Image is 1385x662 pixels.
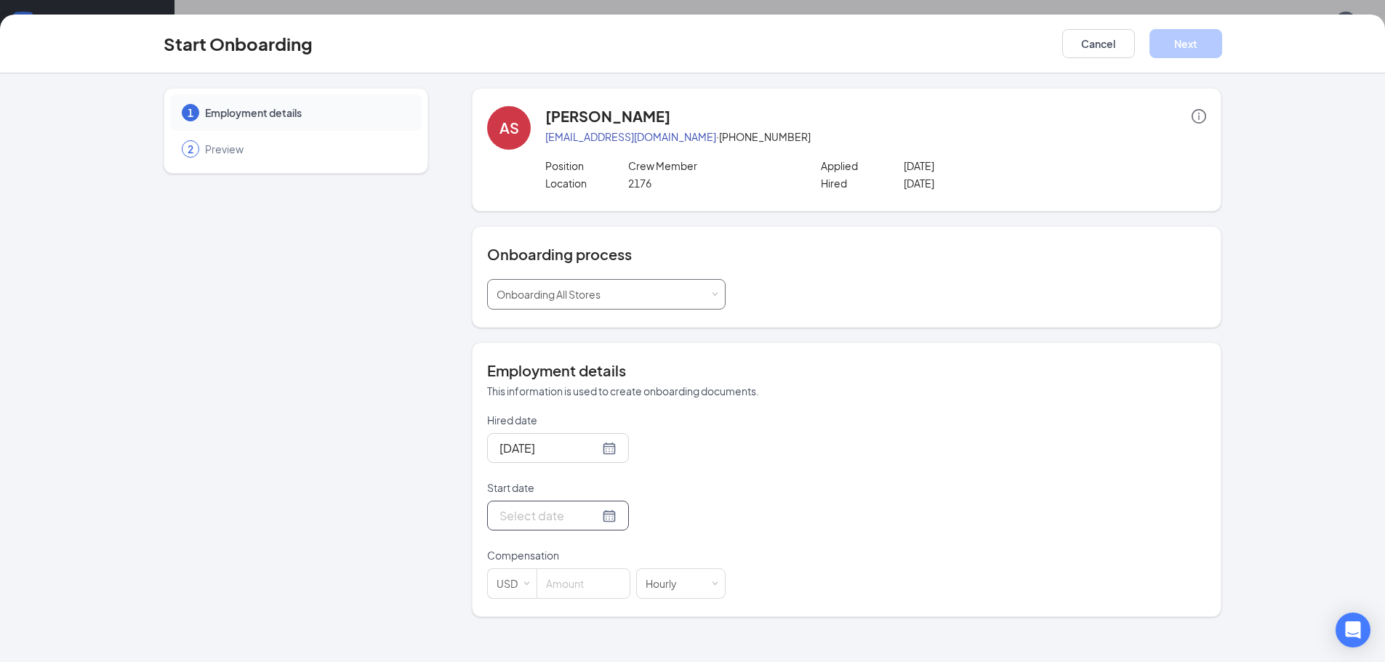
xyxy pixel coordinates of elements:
p: Location [545,176,628,190]
span: 2 [188,142,193,156]
input: Aug 26, 2025 [499,439,599,457]
p: [DATE] [904,176,1069,190]
p: This information is used to create onboarding documents. [487,384,1206,398]
p: Hired date [487,413,726,427]
p: Applied [821,158,904,173]
h4: Employment details [487,360,1206,381]
p: 2176 [628,176,793,190]
p: · [PHONE_NUMBER] [545,129,1206,144]
span: Preview [205,142,407,156]
p: Hired [821,176,904,190]
input: Select date [499,506,599,525]
div: AS [499,118,519,138]
input: Amount [537,569,630,598]
button: Cancel [1062,29,1135,58]
span: info-circle [1192,109,1206,124]
div: Open Intercom Messenger [1336,613,1370,647]
div: Hourly [646,569,687,598]
h4: Onboarding process [487,244,1206,265]
span: Employment details [205,105,407,120]
p: Start date [487,480,726,495]
span: Onboarding All Stores [497,288,601,301]
h3: Start Onboarding [164,31,313,56]
h4: [PERSON_NAME] [545,106,670,126]
span: 1 [188,105,193,120]
a: [EMAIL_ADDRESS][DOMAIN_NAME] [545,130,716,143]
p: Compensation [487,548,726,562]
p: [DATE] [904,158,1069,173]
div: USD [497,569,528,598]
p: Crew Member [628,158,793,173]
p: Position [545,158,628,173]
div: [object Object] [497,280,611,309]
button: Next [1149,29,1222,58]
